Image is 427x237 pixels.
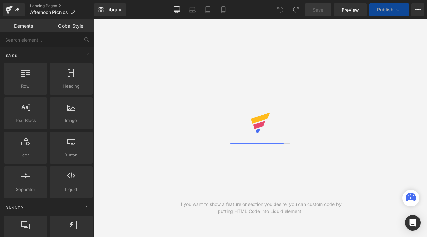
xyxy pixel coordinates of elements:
[169,3,185,16] a: Desktop
[51,186,91,193] span: Liquid
[6,186,45,193] span: Separator
[30,10,68,15] span: Afternoon Picnics
[334,3,367,16] a: Preview
[377,7,393,12] span: Publish
[200,3,216,16] a: Tablet
[94,3,126,16] a: New Library
[6,83,45,90] span: Row
[216,3,231,16] a: Mobile
[6,152,45,158] span: Icon
[47,19,94,32] a: Global Style
[274,3,287,16] button: Undo
[51,152,91,158] span: Button
[411,3,424,16] button: More
[5,205,24,211] span: Banner
[289,3,302,16] button: Redo
[106,7,121,13] span: Library
[51,117,91,124] span: Image
[405,215,421,231] div: Open Intercom Messenger
[30,3,94,8] a: Landing Pages
[177,201,344,215] div: If you want to show a feature or section you desire, you can custom code by putting HTML Code int...
[5,52,17,58] span: Base
[51,83,91,90] span: Heading
[313,6,323,13] span: Save
[6,117,45,124] span: Text Block
[369,3,409,16] button: Publish
[3,3,25,16] a: v6
[185,3,200,16] a: Laptop
[13,6,21,14] div: v6
[342,6,359,13] span: Preview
